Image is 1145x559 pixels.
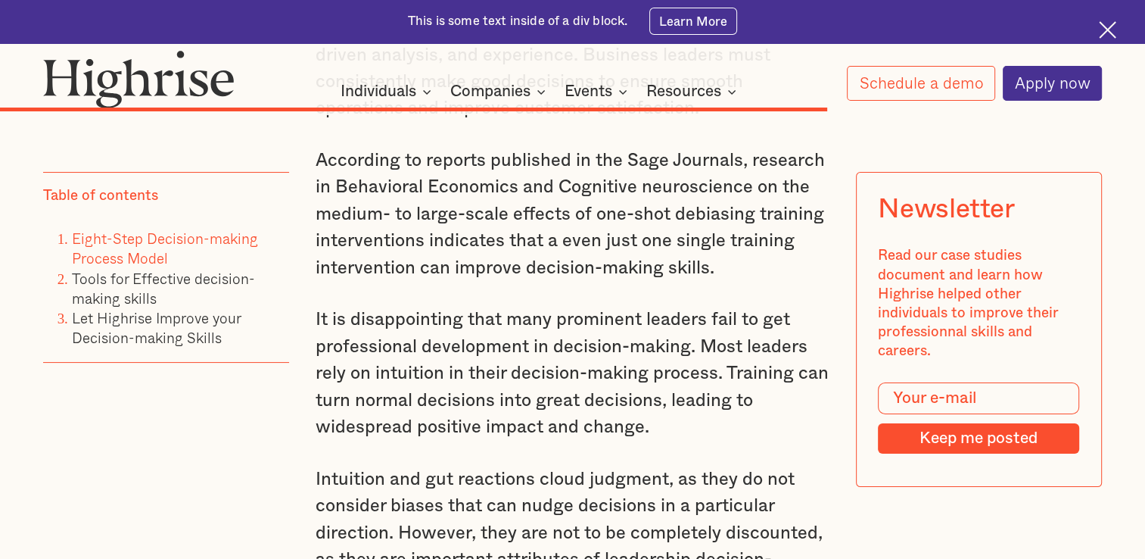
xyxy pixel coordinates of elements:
[847,66,995,101] a: Schedule a demo
[341,83,416,101] div: Individuals
[565,83,632,101] div: Events
[646,83,721,101] div: Resources
[879,194,1015,225] div: Newsletter
[408,13,628,30] div: This is some text inside of a div block.
[72,267,255,309] a: Tools for Effective decision-making skills
[316,148,830,282] p: According to reports published in the Sage Journals, research in Behavioral Economics and Cogniti...
[649,8,738,35] a: Learn More
[341,83,436,101] div: Individuals
[72,307,241,348] a: Let Highrise Improve your Decision-making Skills
[1099,21,1116,39] img: Cross icon
[316,307,830,441] p: It is disappointing that many prominent leaders fail to get professional development in decision-...
[450,83,550,101] div: Companies
[879,247,1080,361] div: Read our case studies document and learn how Highrise helped other individuals to improve their p...
[72,228,258,270] a: Eight-Step Decision-making Process Model
[43,187,158,206] div: Table of contents
[879,423,1080,454] input: Keep me posted
[43,50,235,108] img: Highrise logo
[646,83,741,101] div: Resources
[1003,66,1103,101] a: Apply now
[879,383,1080,454] form: Modal Form
[565,83,612,101] div: Events
[450,83,530,101] div: Companies
[879,383,1080,415] input: Your e-mail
